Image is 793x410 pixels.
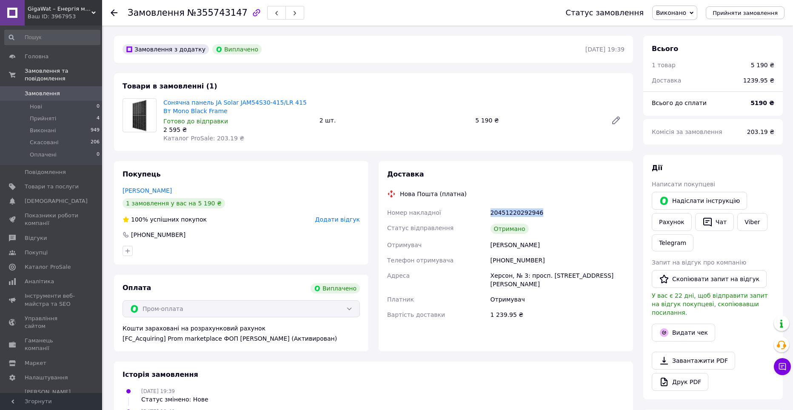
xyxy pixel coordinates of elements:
[652,352,735,370] a: Завантажити PDF
[25,212,79,227] span: Показники роботи компанії
[387,311,445,318] span: Вартість доставки
[738,71,779,90] div: 1239.95 ₴
[130,231,186,239] div: [PHONE_NUMBER]
[97,115,100,122] span: 4
[123,324,360,343] div: Кошти зараховані на розрахунковий рахунок
[123,198,225,208] div: 1 замовлення у вас на 5 190 ₴
[30,115,56,122] span: Прийняті
[131,216,148,223] span: 100%
[747,128,774,135] span: 203.19 ₴
[387,296,414,303] span: Платник
[163,99,307,114] a: Сонячна панель JA Solar JAM54S30-415/LR 415 Вт Mono Black Frame
[652,213,692,231] button: Рахунок
[91,139,100,146] span: 206
[491,224,529,234] div: Отримано
[489,253,626,268] div: [PHONE_NUMBER]
[652,324,715,342] button: Видати чек
[25,315,79,330] span: Управління сайтом
[4,30,100,45] input: Пошук
[141,388,175,394] span: [DATE] 19:39
[28,13,102,20] div: Ваш ID: 3967953
[163,125,313,134] div: 2 595 ₴
[751,61,774,69] div: 5 190 ₴
[123,284,151,292] span: Оплата
[652,259,746,266] span: Запит на відгук про компанію
[97,103,100,111] span: 0
[141,395,208,404] div: Статус змінено: Нове
[652,164,662,172] span: Дії
[656,9,686,16] span: Виконано
[489,307,626,322] div: 1 239.95 ₴
[608,112,625,129] a: Редагувати
[28,5,91,13] span: GigaWat – Енергія майбутнього!
[737,213,767,231] a: Viber
[489,292,626,307] div: Отримувач
[30,103,42,111] span: Нові
[30,127,56,134] span: Виконані
[652,373,708,391] a: Друк PDF
[387,272,410,279] span: Адреса
[398,190,469,198] div: Нова Пошта (платна)
[123,370,198,379] span: Історія замовлення
[387,225,454,231] span: Статус відправлення
[25,168,66,176] span: Повідомлення
[652,128,722,135] span: Комісія за замовлення
[652,292,768,316] span: У вас є 22 дні, щоб відправити запит на відгук покупцеві, скопіювавши посилання.
[25,374,68,382] span: Налаштування
[652,192,747,210] button: Надіслати інструкцію
[585,46,625,53] time: [DATE] 19:39
[652,270,767,288] button: Скопіювати запит на відгук
[695,213,734,231] button: Чат
[163,135,244,142] span: Каталог ProSale: 203.19 ₴
[212,44,262,54] div: Виплачено
[25,359,46,367] span: Маркет
[316,114,472,126] div: 2 шт.
[123,44,209,54] div: Замовлення з додатку
[123,170,161,178] span: Покупець
[25,90,60,97] span: Замовлення
[25,278,54,285] span: Аналітика
[652,234,693,251] a: Telegram
[25,337,79,352] span: Гаманець компанії
[652,77,681,84] span: Доставка
[652,62,676,68] span: 1 товар
[25,292,79,307] span: Інструменти веб-майстра та SEO
[315,216,360,223] span: Додати відгук
[25,183,79,191] span: Товари та послуги
[387,170,424,178] span: Доставка
[25,263,71,271] span: Каталог ProSale
[750,100,774,106] b: 5190 ₴
[713,10,778,16] span: Прийняти замовлення
[25,197,88,205] span: [DEMOGRAPHIC_DATA]
[123,334,360,343] div: [FC_Acquiring] Prom marketplace ФОП [PERSON_NAME] (Активирован)
[652,45,678,53] span: Всього
[25,67,102,83] span: Замовлення та повідомлення
[123,187,172,194] a: [PERSON_NAME]
[123,82,217,90] span: Товари в замовленні (1)
[30,151,57,159] span: Оплачені
[706,6,784,19] button: Прийняти замовлення
[25,53,48,60] span: Головна
[187,8,248,18] span: №355743147
[652,100,707,106] span: Всього до сплати
[130,99,149,132] img: Сонячна панель JA Solar JAM54S30-415/LR 415 Вт Mono Black Frame
[652,181,715,188] span: Написати покупцеві
[565,9,644,17] div: Статус замовлення
[30,139,59,146] span: Скасовані
[311,283,360,293] div: Виплачено
[489,268,626,292] div: Херсон, № 3: просп. [STREET_ADDRESS][PERSON_NAME]
[387,242,422,248] span: Отримувач
[387,257,454,264] span: Телефон отримувача
[123,215,207,224] div: успішних покупок
[97,151,100,159] span: 0
[387,209,441,216] span: Номер накладної
[489,205,626,220] div: 20451220292946
[128,8,185,18] span: Замовлення
[489,237,626,253] div: [PERSON_NAME]
[111,9,117,17] div: Повернутися назад
[774,358,791,375] button: Чат з покупцем
[25,234,47,242] span: Відгуки
[91,127,100,134] span: 949
[472,114,604,126] div: 5 190 ₴
[25,249,48,256] span: Покупці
